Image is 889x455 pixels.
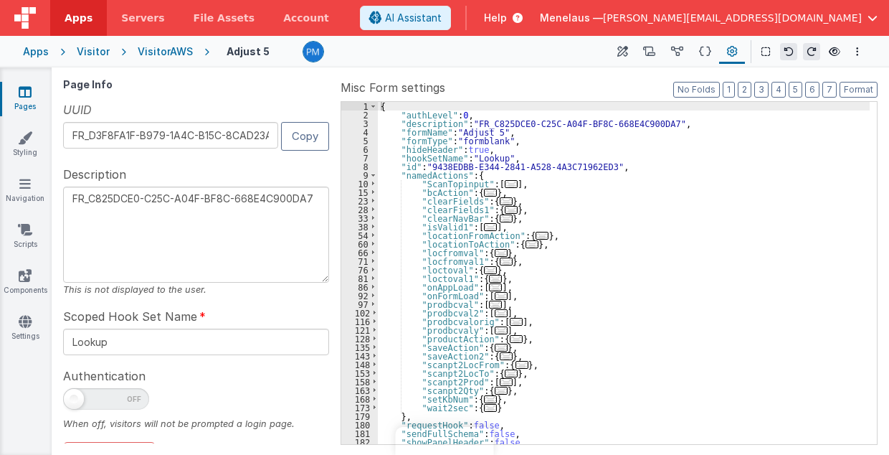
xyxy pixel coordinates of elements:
[341,369,378,377] div: 153
[515,361,528,369] span: ...
[484,223,497,231] span: ...
[341,266,378,274] div: 76
[505,370,518,377] span: ...
[500,258,513,266] span: ...
[385,11,442,25] span: AI Assistant
[341,395,378,403] div: 168
[510,318,523,326] span: ...
[63,308,197,325] span: Scoped Hook Set Name
[281,122,329,150] button: Copy
[341,222,378,231] div: 38
[840,82,878,98] button: Format
[771,82,786,98] button: 4
[495,249,508,257] span: ...
[341,128,378,136] div: 4
[341,309,378,317] div: 102
[341,352,378,360] div: 143
[540,11,603,25] span: Menelaus —
[723,82,735,98] button: 1
[495,327,508,334] span: ...
[341,171,378,179] div: 9
[341,386,378,395] div: 163
[360,6,451,30] button: AI Assistant
[341,145,378,154] div: 6
[341,403,378,412] div: 173
[536,232,548,240] span: ...
[341,102,378,111] div: 1
[63,283,329,296] div: This is not displayed to the user.
[500,197,513,205] span: ...
[341,214,378,222] div: 33
[754,82,769,98] button: 3
[500,352,513,360] span: ...
[500,215,513,222] span: ...
[849,43,866,60] button: Options
[303,42,323,62] img: a12ed5ba5769bda9d2665f51d2850528
[500,378,513,386] span: ...
[341,274,378,283] div: 81
[341,197,378,205] div: 23
[63,101,92,118] span: UUID
[341,79,445,96] span: Misc Form settings
[341,334,378,343] div: 128
[489,275,502,283] span: ...
[341,119,378,128] div: 3
[489,301,502,309] span: ...
[540,11,878,25] button: Menelaus — [PERSON_NAME][EMAIL_ADDRESS][DOMAIN_NAME]
[505,180,518,188] span: ...
[341,188,378,197] div: 15
[23,44,49,59] div: Apps
[341,377,378,386] div: 158
[484,189,497,197] span: ...
[341,240,378,248] div: 60
[341,317,378,326] div: 116
[505,206,518,214] span: ...
[63,166,126,183] span: Description
[341,343,378,352] div: 135
[673,82,720,98] button: No Folds
[341,360,378,369] div: 148
[341,257,378,266] div: 71
[484,11,507,25] span: Help
[484,404,497,412] span: ...
[510,335,523,343] span: ...
[341,248,378,257] div: 66
[484,395,497,403] span: ...
[495,292,508,300] span: ...
[63,78,113,90] strong: Page Info
[341,291,378,300] div: 92
[489,283,502,291] span: ...
[121,11,164,25] span: Servers
[495,387,508,395] span: ...
[63,367,146,385] span: Authentication
[341,438,378,446] div: 182
[603,11,862,25] span: [PERSON_NAME][EMAIL_ADDRESS][DOMAIN_NAME]
[341,205,378,214] div: 28
[495,309,508,317] span: ...
[341,162,378,171] div: 8
[789,82,802,98] button: 5
[484,266,497,274] span: ...
[341,154,378,162] div: 7
[805,82,819,98] button: 6
[341,300,378,309] div: 97
[341,326,378,334] div: 121
[341,429,378,438] div: 181
[341,179,378,188] div: 10
[341,111,378,119] div: 2
[341,231,378,240] div: 54
[495,344,508,352] span: ...
[738,82,751,98] button: 2
[341,136,378,145] div: 5
[526,240,538,248] span: ...
[138,44,193,59] div: VisitorAWS
[65,11,92,25] span: Apps
[822,82,837,98] button: 7
[341,283,378,291] div: 86
[341,412,378,421] div: 179
[63,417,329,431] div: When off, visitors will not be prompted a login page.
[194,11,255,25] span: File Assets
[227,46,270,57] h4: Adjust 5
[341,421,378,429] div: 180
[77,44,110,59] div: Visitor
